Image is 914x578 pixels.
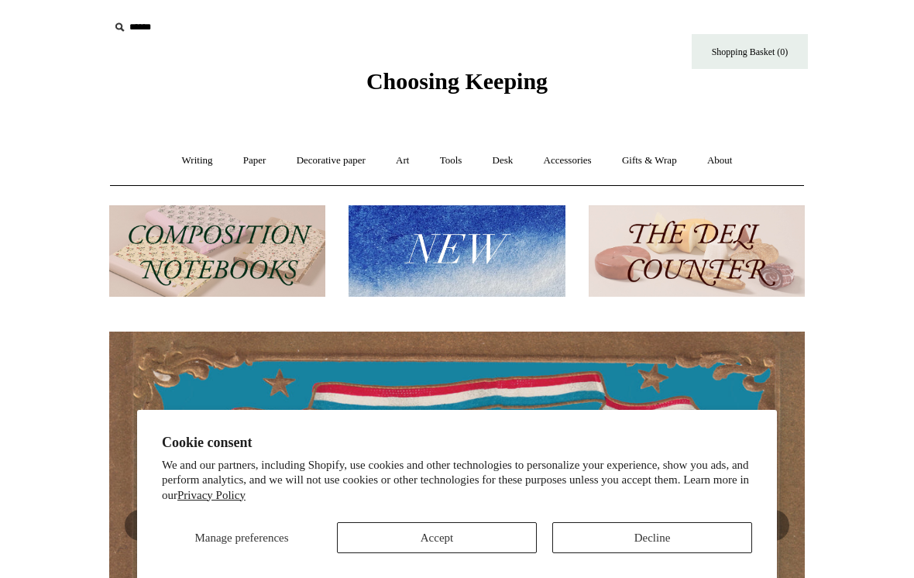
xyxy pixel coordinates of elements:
h2: Cookie consent [162,435,752,451]
a: Decorative paper [283,140,380,181]
a: About [693,140,747,181]
a: Shopping Basket (0) [692,34,808,69]
img: New.jpg__PID:f73bdf93-380a-4a35-bcfe-7823039498e1 [349,205,565,298]
img: The Deli Counter [589,205,805,298]
button: Manage preferences [162,522,321,553]
a: Choosing Keeping [366,81,548,91]
p: We and our partners, including Shopify, use cookies and other technologies to personalize your ex... [162,458,752,504]
button: Previous [125,510,156,541]
a: Accessories [530,140,606,181]
a: Art [382,140,423,181]
button: Decline [552,522,752,553]
a: Privacy Policy [177,489,246,501]
button: Accept [337,522,537,553]
img: 202302 Composition ledgers.jpg__PID:69722ee6-fa44-49dd-a067-31375e5d54ec [109,205,325,298]
a: Tools [426,140,476,181]
a: Gifts & Wrap [608,140,691,181]
a: Desk [479,140,527,181]
span: Choosing Keeping [366,68,548,94]
a: Paper [229,140,280,181]
a: Writing [168,140,227,181]
span: Manage preferences [194,532,288,544]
